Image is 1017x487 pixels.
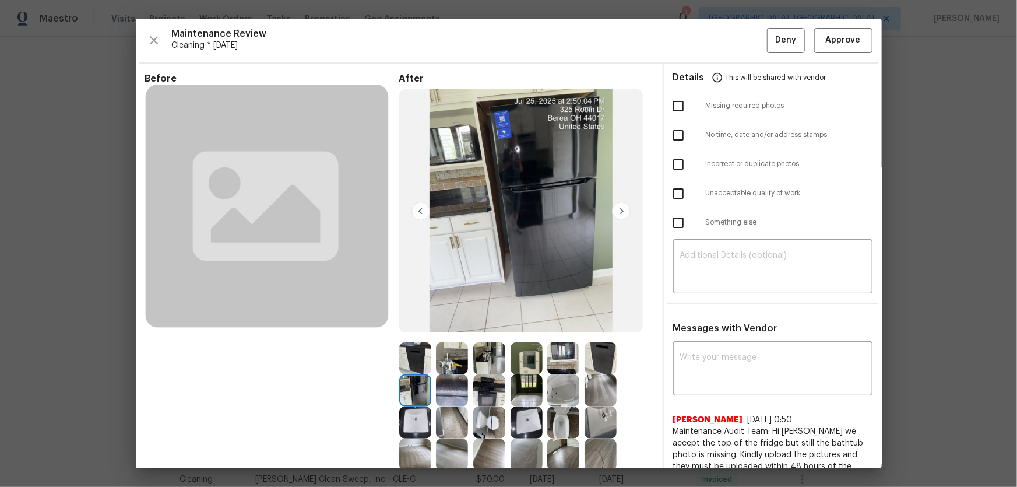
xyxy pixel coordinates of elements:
[664,179,882,208] div: Unacceptable quality of work
[726,64,826,92] span: This will be shared with vendor
[673,324,777,333] span: Messages with Vendor
[706,159,872,169] span: Incorrect or duplicate photos
[673,414,743,426] span: [PERSON_NAME]
[664,92,882,121] div: Missing required photos
[172,28,767,40] span: Maintenance Review
[612,202,631,220] img: right-chevron-button-url
[706,130,872,140] span: No time, date and/or address stamps
[411,202,430,220] img: left-chevron-button-url
[706,101,872,111] span: Missing required photos
[767,28,805,53] button: Deny
[664,208,882,237] div: Something else
[145,73,399,85] span: Before
[664,150,882,179] div: Incorrect or duplicate photos
[814,28,872,53] button: Approve
[664,121,882,150] div: No time, date and/or address stamps
[748,416,793,424] span: [DATE] 0:50
[706,218,872,227] span: Something else
[775,33,796,48] span: Deny
[673,64,705,92] span: Details
[172,40,767,51] span: Cleaning * [DATE]
[399,73,653,85] span: After
[826,33,861,48] span: Approve
[706,188,872,198] span: Unacceptable quality of work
